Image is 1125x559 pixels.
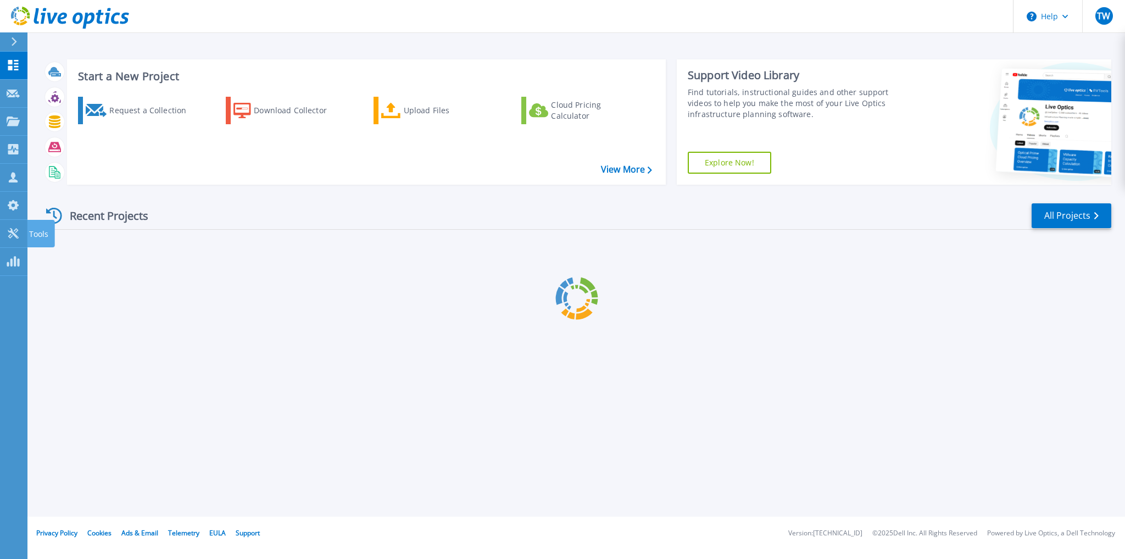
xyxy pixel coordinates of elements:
p: Tools [29,220,48,248]
li: © 2025 Dell Inc. All Rights Reserved [872,530,977,537]
div: Find tutorials, instructional guides and other support videos to help you make the most of your L... [688,87,910,120]
a: Request a Collection [78,97,201,124]
a: EULA [209,528,226,538]
div: Cloud Pricing Calculator [551,99,639,121]
span: TW [1097,12,1110,20]
a: Privacy Policy [36,528,77,538]
a: Support [236,528,260,538]
a: Explore Now! [688,152,771,174]
a: Download Collector [226,97,348,124]
div: Recent Projects [42,202,163,229]
a: Telemetry [168,528,199,538]
a: Upload Files [374,97,496,124]
a: Ads & Email [121,528,158,538]
a: Cloud Pricing Calculator [521,97,644,124]
a: View More [601,164,652,175]
li: Powered by Live Optics, a Dell Technology [987,530,1115,537]
div: Upload Files [404,99,492,121]
div: Download Collector [254,99,342,121]
a: All Projects [1032,203,1111,228]
h3: Start a New Project [78,70,651,82]
div: Support Video Library [688,68,910,82]
div: Request a Collection [109,99,197,121]
li: Version: [TECHNICAL_ID] [788,530,862,537]
a: Cookies [87,528,112,538]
